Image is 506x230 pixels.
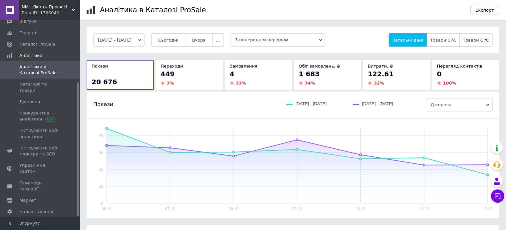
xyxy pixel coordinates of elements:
text: 08.10 [229,207,239,211]
span: Категорії та товари [19,81,62,93]
span: 449 [161,70,175,78]
span: 33 % [236,81,246,86]
text: 10.10 [356,207,366,211]
span: Джерела [19,99,40,105]
button: Товари CPC [459,33,493,47]
text: 06.10 [102,207,112,211]
span: 4 [230,70,235,78]
span: Товари CPC [463,38,489,43]
span: Покази [93,101,113,108]
text: 1k [99,184,104,189]
text: 12.10 [483,207,493,211]
span: Аналітика [19,53,42,59]
span: Джерела [426,98,493,112]
button: Чат з покупцем [491,189,504,203]
span: 1 683 [299,70,320,78]
span: 122.61 [368,70,393,78]
span: 20 676 [92,78,117,86]
h1: Аналітика в Каталозі ProSale [100,6,206,14]
button: Сьогодні [151,33,186,47]
span: NM - Якість Професіоналів [22,4,72,10]
text: 2k [99,167,104,172]
span: Переходи [161,64,183,69]
span: 0 [437,70,442,78]
text: 11.10 [419,207,429,211]
span: Загальні дані [392,38,423,43]
span: Конкурентна аналітика [19,110,62,122]
button: Експорт [470,5,500,15]
button: [DATE] - [DATE] [93,33,145,47]
button: Вчора [185,33,213,47]
span: 100 % [443,81,456,86]
div: Ваш ID: 1766049 [22,10,80,16]
span: Витрати, ₴ [368,64,393,69]
span: Перегляд контактів [437,64,483,69]
span: 34 % [305,81,315,86]
span: Обіг замовлень, ₴ [299,64,340,69]
span: Аналітика в Каталозі ProSale [19,64,62,76]
span: Покази [92,64,108,69]
span: 3 % [167,81,174,86]
button: Товари CPA [426,33,459,47]
span: 32 % [374,81,384,86]
span: Управління сайтом [19,162,62,174]
span: Експорт [476,8,494,13]
span: Товари CPA [430,38,456,43]
span: ... [216,38,220,43]
button: Загальні дані [389,33,427,47]
span: Налаштування [19,209,53,215]
span: Відгуки [19,18,37,24]
span: Сьогодні [158,38,179,43]
button: ... [212,33,224,47]
span: Замовлення [230,64,257,69]
span: З попереднім періодом [231,33,325,47]
text: 09.10 [292,207,302,211]
text: 3k [99,150,104,155]
span: Гаманець компанії [19,180,62,192]
span: Маркет [19,197,36,203]
span: Вчора [192,38,206,43]
span: Каталог ProSale [19,41,55,47]
text: 07.10 [165,207,175,211]
text: 4k [99,133,104,138]
span: Покупці [19,30,37,36]
text: 0 [101,201,103,206]
span: Інструменти веб-майстра та SEO [19,145,62,157]
span: Інструменти веб-аналітики [19,127,62,139]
